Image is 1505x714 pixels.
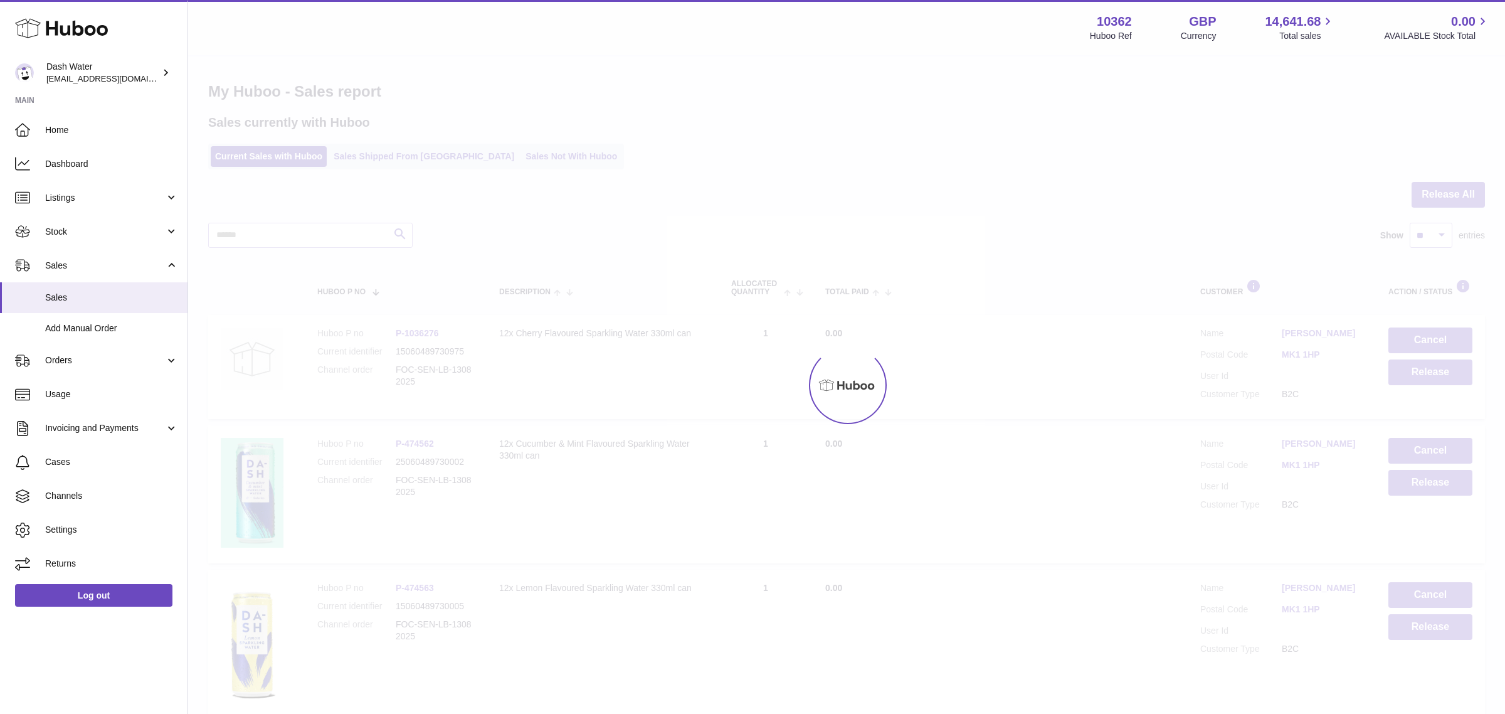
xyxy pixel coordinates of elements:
[45,322,178,334] span: Add Manual Order
[45,260,165,272] span: Sales
[45,158,178,170] span: Dashboard
[45,422,165,434] span: Invoicing and Payments
[45,490,178,502] span: Channels
[46,73,184,83] span: [EMAIL_ADDRESS][DOMAIN_NAME]
[1279,30,1335,42] span: Total sales
[1181,30,1217,42] div: Currency
[1384,30,1490,42] span: AVAILABLE Stock Total
[45,524,178,536] span: Settings
[1265,13,1321,30] span: 14,641.68
[45,292,178,304] span: Sales
[45,558,178,570] span: Returns
[45,192,165,204] span: Listings
[1384,13,1490,42] a: 0.00 AVAILABLE Stock Total
[1265,13,1335,42] a: 14,641.68 Total sales
[15,584,172,607] a: Log out
[1097,13,1132,30] strong: 10362
[15,63,34,82] img: bea@dash-water.com
[45,456,178,468] span: Cases
[1189,13,1216,30] strong: GBP
[46,61,159,85] div: Dash Water
[45,124,178,136] span: Home
[45,354,165,366] span: Orders
[1090,30,1132,42] div: Huboo Ref
[1451,13,1476,30] span: 0.00
[45,388,178,400] span: Usage
[45,226,165,238] span: Stock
